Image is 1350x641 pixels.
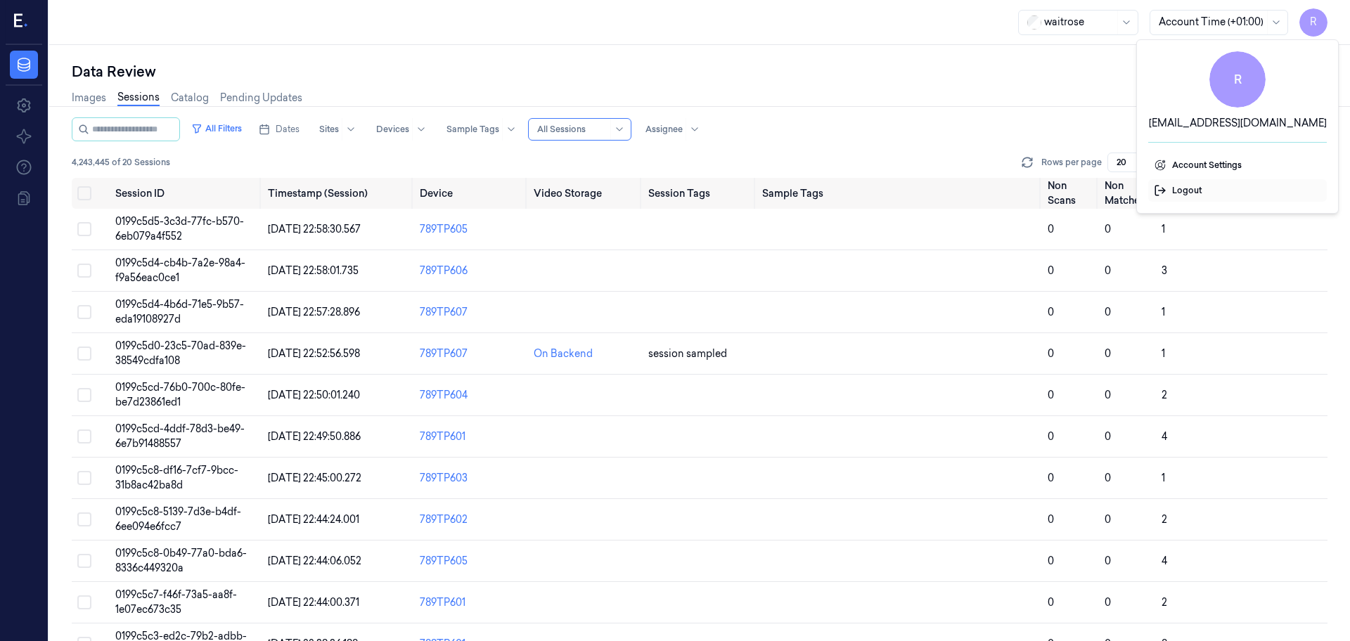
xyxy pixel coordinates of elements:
button: Select row [77,264,91,278]
span: [DATE] 22:44:24.001 [268,513,359,526]
span: 0 [1048,264,1054,277]
span: [EMAIL_ADDRESS][DOMAIN_NAME] [1149,116,1327,131]
button: Logout [1148,179,1327,202]
div: 789TP607 [420,305,522,320]
span: R [1209,51,1266,108]
span: 2 [1162,513,1167,526]
span: 0 [1105,513,1111,526]
span: 1 [1162,223,1165,235]
div: 789TP606 [420,264,522,278]
th: Sample Tags [757,178,1042,209]
button: Select row [77,595,91,609]
th: Session ID [110,178,262,209]
span: 4 [1162,555,1167,567]
button: Select all [77,186,91,200]
span: 1 [1162,472,1165,484]
span: session sampled [648,347,727,360]
div: 789TP603 [420,471,522,486]
span: 0 [1048,389,1054,401]
span: [DATE] 22:49:50.886 [268,430,361,443]
p: Rows per page [1041,156,1102,169]
div: 789TP605 [420,222,522,237]
span: 0199c5cd-4ddf-78d3-be49-6e7b91488557 [115,422,245,450]
div: 789TP607 [420,347,522,361]
span: 0 [1105,555,1111,567]
span: 0 [1048,596,1054,609]
span: [DATE] 22:44:06.052 [268,555,361,567]
a: Pending Updates [220,91,302,105]
span: 2 [1162,596,1167,609]
span: 0 [1048,430,1054,443]
div: On Backend [534,347,593,361]
span: 0 [1105,430,1111,443]
span: 4 [1162,430,1167,443]
th: Session Tags [643,178,757,209]
button: Select row [77,554,91,568]
span: Logout [1154,184,1321,197]
span: [DATE] 22:58:30.567 [268,223,361,235]
button: All Filters [186,117,247,140]
button: R [1299,8,1327,37]
button: Account Settings [1148,154,1327,176]
div: 789TP605 [420,554,522,569]
span: 0 [1105,389,1111,401]
span: 0 [1105,472,1111,484]
span: 0 [1048,472,1054,484]
div: Data Review [72,62,1327,82]
span: 0199c5d4-4b6d-71e5-9b57-eda19108927d [115,298,244,325]
div: 789TP602 [420,512,522,527]
span: 1 [1162,306,1165,318]
th: Non Matches [1099,178,1156,209]
span: Dates [276,123,300,136]
span: [DATE] 22:52:56.598 [268,347,360,360]
span: 0199c5d5-3c3d-77fc-b570-6eb079a4f552 [115,215,244,242]
th: Video Storage [528,178,642,209]
span: [DATE] 22:57:28.896 [268,306,360,318]
a: Catalog [171,91,209,105]
span: 0199c5cd-76b0-700c-80fe-be7d23861ed1 [115,381,245,408]
span: [DATE] 22:44:00.371 [268,596,359,609]
span: 0199c5c8-0b49-77a0-bda6-8336c449320a [115,547,247,574]
span: 0199c5d0-23c5-70ad-839e-38549cdfa108 [115,339,246,367]
span: 0199c5c8-5139-7d3e-b4df-6ee094e6fcc7 [115,505,241,533]
span: 2 [1162,389,1167,401]
button: Dates [253,118,305,141]
span: 0 [1105,264,1111,277]
button: Select row [77,471,91,485]
th: Device [414,178,528,209]
span: 0 [1105,596,1111,609]
span: Account Settings [1154,159,1321,171]
span: 0 [1048,513,1054,526]
span: 0199c5c7-f46f-73a5-aa8f-1e07ec673c35 [115,588,237,616]
span: [DATE] 22:45:00.272 [268,472,361,484]
button: Select row [77,347,91,361]
button: Select row [77,429,91,443]
div: 789TP601 [420,595,522,610]
span: 0 [1048,555,1054,567]
button: Select row [77,222,91,236]
button: Select row [77,388,91,402]
div: 789TP601 [420,429,522,444]
span: 0 [1105,306,1111,318]
button: Select row [77,305,91,319]
th: Timestamp (Session) [262,178,414,209]
span: 0199c5d4-cb4b-7a2e-98a4-f9a56eac0ce1 [115,257,245,284]
th: Non Scans [1042,178,1099,209]
div: 789TP604 [420,388,522,403]
span: 0 [1048,347,1054,360]
span: 0 [1105,223,1111,235]
span: 0199c5c8-df16-7cf7-9bcc-31b8ac42ba8d [115,464,238,491]
span: 0 [1105,347,1111,360]
button: Select row [77,512,91,526]
span: 4,243,445 of 20 Sessions [72,156,170,169]
span: 1 [1162,347,1165,360]
span: [DATE] 22:50:01.240 [268,389,360,401]
span: 0 [1048,223,1054,235]
span: 0 [1048,306,1054,318]
span: [DATE] 22:58:01.735 [268,264,359,277]
span: 3 [1162,264,1167,277]
a: Images [72,91,106,105]
a: Sessions [117,90,160,106]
